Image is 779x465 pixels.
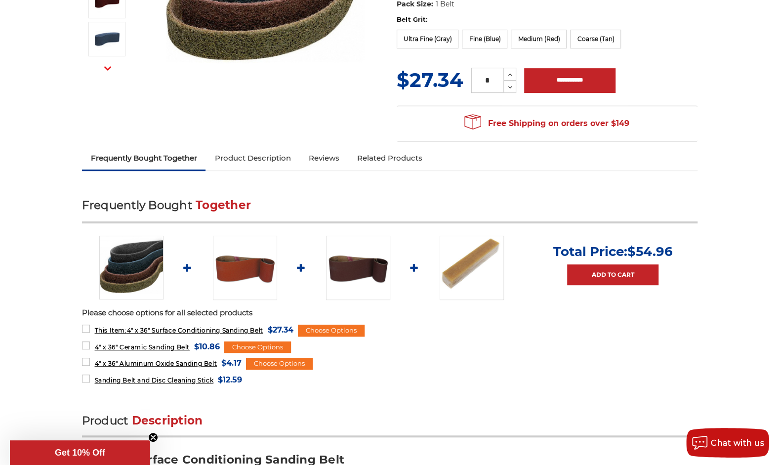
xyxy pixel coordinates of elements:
[246,358,313,370] div: Choose Options
[299,147,348,169] a: Reviews
[55,448,105,458] span: Get 10% Off
[99,236,164,300] img: 4"x36" Surface Conditioning Sanding Belts
[82,414,128,427] span: Product
[348,147,431,169] a: Related Products
[298,325,365,337] div: Choose Options
[96,58,120,79] button: Next
[94,327,263,334] span: 4" x 36" Surface Conditioning Sanding Belt
[567,264,658,285] a: Add to Cart
[686,428,769,458] button: Chat with us
[94,360,217,367] span: 4" x 36" Aluminum Oxide Sanding Belt
[10,440,150,465] div: Get 10% OffClose teaser
[82,307,697,319] p: Please choose options for all selected products
[148,432,158,442] button: Close teaser
[221,356,242,370] span: $4.17
[464,114,629,133] span: Free Shipping on orders over $149
[553,244,673,259] p: Total Price:
[95,27,120,51] img: 4" x 36" Fine Surface Conditioning Belt
[224,341,291,353] div: Choose Options
[711,438,764,448] span: Chat with us
[82,198,192,212] span: Frequently Bought
[94,343,189,351] span: 4" x 36" Ceramic Sanding Belt
[94,377,213,384] span: Sanding Belt and Disc Cleaning Stick
[268,323,293,337] span: $27.34
[218,373,242,386] span: $12.59
[627,244,673,259] span: $54.96
[82,147,206,169] a: Frequently Bought Together
[196,198,251,212] span: Together
[205,147,299,169] a: Product Description
[94,327,126,334] strong: This Item:
[397,15,697,25] label: Belt Grit:
[397,68,463,92] span: $27.34
[132,414,203,427] span: Description
[194,340,220,353] span: $10.86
